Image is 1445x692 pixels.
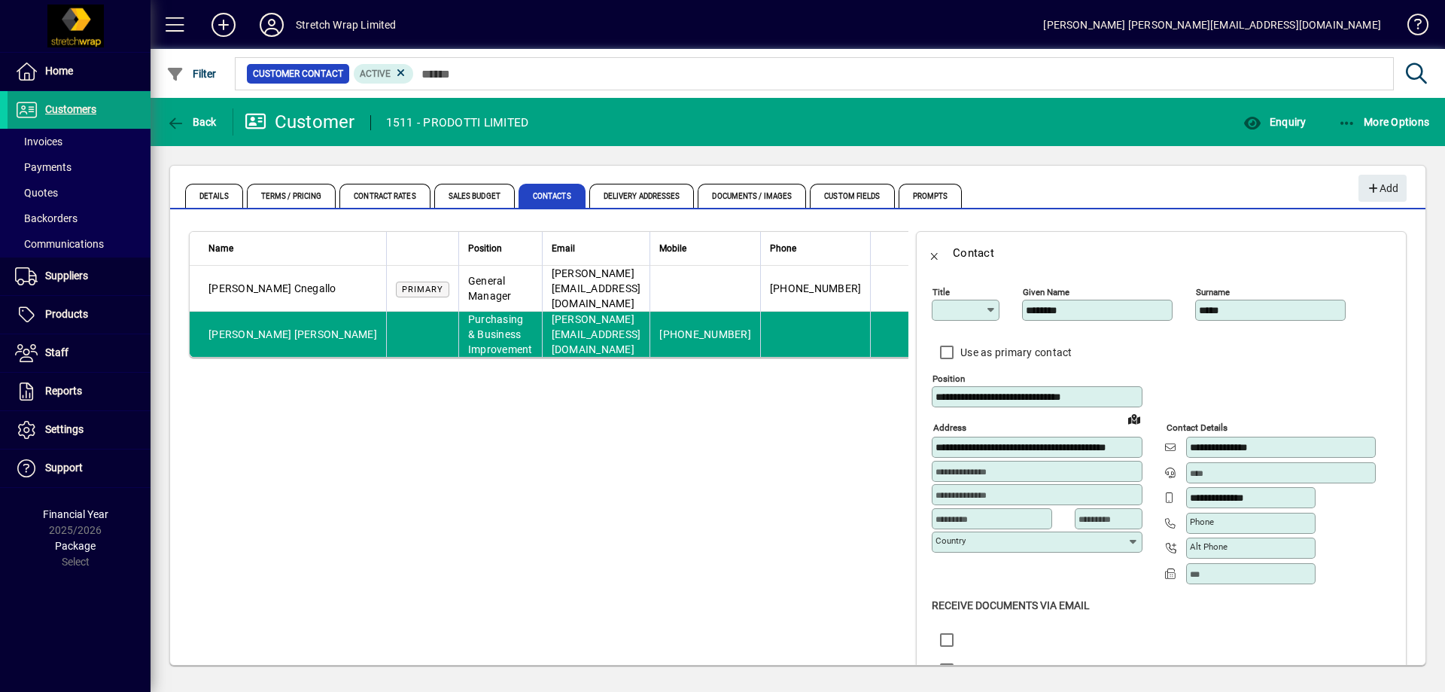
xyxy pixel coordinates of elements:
[1196,287,1230,297] mat-label: Surname
[8,334,151,372] a: Staff
[953,241,994,265] div: Contact
[199,11,248,38] button: Add
[45,385,82,397] span: Reports
[1243,116,1306,128] span: Enquiry
[15,212,78,224] span: Backorders
[45,462,83,474] span: Support
[55,540,96,552] span: Package
[698,184,806,208] span: Documents / Images
[294,282,336,294] span: Cnegallo
[8,411,151,449] a: Settings
[1023,287,1069,297] mat-label: Given name
[932,599,1090,611] span: Receive Documents Via Email
[468,240,533,257] div: Position
[1043,13,1381,37] div: [PERSON_NAME] [PERSON_NAME][EMAIL_ADDRESS][DOMAIN_NAME]
[519,184,586,208] span: Contacts
[402,285,443,294] span: Primary
[15,136,62,148] span: Invoices
[45,423,84,435] span: Settings
[43,508,108,520] span: Financial Year
[552,313,641,355] span: [PERSON_NAME][EMAIL_ADDRESS][DOMAIN_NAME]
[8,450,151,487] a: Support
[8,373,151,410] a: Reports
[245,110,355,134] div: Customer
[163,108,221,136] button: Back
[166,116,217,128] span: Back
[1358,175,1407,202] button: Add
[659,240,751,257] div: Mobile
[810,184,894,208] span: Custom Fields
[434,184,515,208] span: Sales Budget
[208,328,291,340] span: [PERSON_NAME]
[296,13,397,37] div: Stretch Wrap Limited
[208,240,233,257] span: Name
[45,346,68,358] span: Staff
[8,154,151,180] a: Payments
[1190,517,1214,527] mat-label: Phone
[770,240,796,257] span: Phone
[386,111,529,135] div: 1511 - PRODOTTI LIMITED
[8,53,151,90] a: Home
[1122,407,1146,431] a: View on map
[45,65,73,77] span: Home
[15,238,104,250] span: Communications
[589,184,695,208] span: Delivery Addresses
[1338,116,1430,128] span: More Options
[8,180,151,206] a: Quotes
[8,296,151,334] a: Products
[552,240,641,257] div: Email
[360,69,391,79] span: Active
[15,161,71,173] span: Payments
[45,103,96,115] span: Customers
[151,108,233,136] app-page-header-button: Back
[8,129,151,154] a: Invoices
[1240,108,1310,136] button: Enquiry
[458,312,542,357] td: Purchasing & Business Improvement
[208,240,377,257] div: Name
[659,240,686,257] span: Mobile
[45,308,88,320] span: Products
[932,287,950,297] mat-label: Title
[339,184,430,208] span: Contract Rates
[8,258,151,295] a: Suppliers
[248,11,296,38] button: Profile
[185,184,243,208] span: Details
[932,373,965,384] mat-label: Position
[354,64,414,84] mat-chip: Activation Status: Active
[163,60,221,87] button: Filter
[552,267,641,309] span: [PERSON_NAME][EMAIL_ADDRESS][DOMAIN_NAME]
[659,328,751,340] span: [PHONE_NUMBER]
[8,206,151,231] a: Backorders
[468,240,502,257] span: Position
[1366,176,1398,201] span: Add
[770,282,862,294] span: [PHONE_NUMBER]
[294,328,377,340] span: [PERSON_NAME]
[45,270,88,282] span: Suppliers
[552,240,575,257] span: Email
[458,266,542,312] td: General Manager
[957,663,1000,678] label: Invoices
[1190,541,1227,552] mat-label: Alt Phone
[15,187,58,199] span: Quotes
[770,240,862,257] div: Phone
[917,235,953,271] button: Back
[247,184,336,208] span: Terms / Pricing
[208,282,291,294] span: [PERSON_NAME]
[8,231,151,257] a: Communications
[1334,108,1434,136] button: More Options
[935,535,966,546] mat-label: Country
[899,184,963,208] span: Prompts
[253,66,343,81] span: Customer Contact
[1396,3,1426,52] a: Knowledge Base
[166,68,217,80] span: Filter
[957,345,1072,360] label: Use as primary contact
